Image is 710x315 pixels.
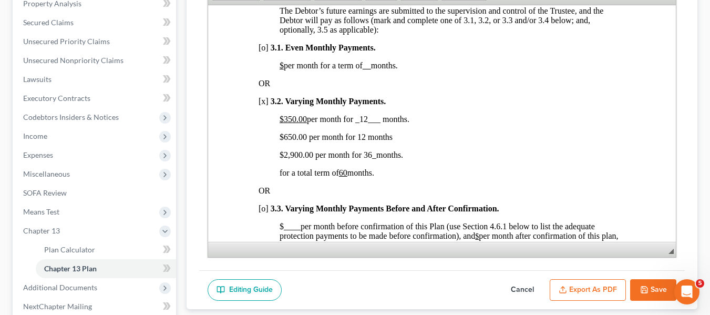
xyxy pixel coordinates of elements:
button: Export as PDF [550,279,626,301]
a: Plan Calculator [36,240,176,259]
span: SOFA Review [23,188,67,197]
u: $ [267,227,271,235]
span: Plan Calculator [44,245,95,254]
span: Means Test [23,207,59,216]
a: Unsecured Priority Claims [15,32,176,51]
a: Unsecured Nonpriority Claims [15,51,176,70]
span: Miscellaneous [23,169,70,178]
span: Unsecured Nonpriority Claims [23,56,124,65]
span: Codebtors Insiders & Notices [23,113,119,121]
button: Cancel [499,279,546,301]
span: Expenses [23,150,53,159]
a: Chapter 13 Plan [36,259,176,278]
a: Editing Guide [208,279,282,301]
span: Chapter 13 [23,226,60,235]
a: Secured Claims [15,13,176,32]
span: Lawsuits [23,75,52,84]
span: NextChapter Mailing [23,302,92,311]
span: Chapter 13 Plan [44,264,97,273]
span: 5 [696,279,704,288]
a: Lawsuits [15,70,176,89]
a: SOFA Review [15,184,176,202]
button: Save [630,279,676,301]
span: months. [138,236,165,245]
a: Executory Contracts [15,89,176,108]
span: Secured Claims [23,18,74,27]
iframe: Rich Text Editor, document-ckeditor [208,5,676,242]
span: Unsecured Priority Claims [23,37,110,46]
iframe: Intercom live chat [674,279,699,304]
span: per month after confirmation of this plan, for a total term of [71,226,410,245]
span: Additional Documents [23,283,97,292]
span: Executory Contracts [23,94,90,103]
span: Income [23,131,47,140]
span: Resize [668,249,674,254]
